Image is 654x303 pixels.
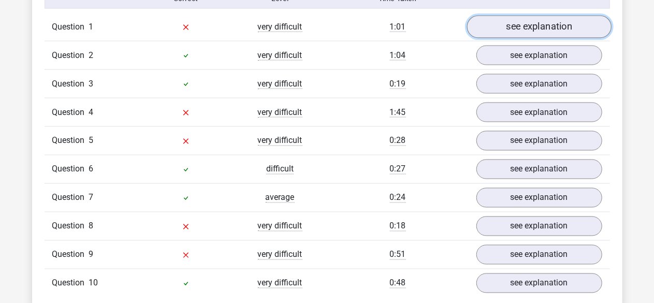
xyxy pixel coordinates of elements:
[52,49,89,62] span: Question
[89,22,94,32] span: 1
[476,74,602,94] a: see explanation
[258,107,302,118] span: very difficult
[89,107,94,117] span: 4
[89,79,94,89] span: 3
[266,164,294,175] span: difficult
[390,250,406,260] span: 0:51
[52,21,89,33] span: Question
[89,278,98,288] span: 10
[258,79,302,89] span: very difficult
[89,50,94,60] span: 2
[476,160,602,179] a: see explanation
[258,221,302,232] span: very difficult
[89,193,94,203] span: 7
[52,220,89,233] span: Question
[390,22,406,32] span: 1:01
[390,136,406,146] span: 0:28
[89,164,94,174] span: 6
[476,131,602,151] a: see explanation
[476,273,602,293] a: see explanation
[390,221,406,232] span: 0:18
[476,245,602,265] a: see explanation
[390,50,406,61] span: 1:04
[390,164,406,175] span: 0:27
[52,78,89,90] span: Question
[390,193,406,203] span: 0:24
[390,79,406,89] span: 0:19
[390,107,406,118] span: 1:45
[52,135,89,147] span: Question
[258,22,302,32] span: very difficult
[476,188,602,208] a: see explanation
[89,250,94,259] span: 9
[476,46,602,65] a: see explanation
[89,221,94,231] span: 8
[467,16,611,39] a: see explanation
[52,249,89,261] span: Question
[258,136,302,146] span: very difficult
[476,217,602,236] a: see explanation
[266,193,295,203] span: average
[52,106,89,119] span: Question
[390,278,406,288] span: 0:48
[476,103,602,122] a: see explanation
[258,50,302,61] span: very difficult
[52,163,89,176] span: Question
[52,277,89,290] span: Question
[258,278,302,288] span: very difficult
[258,250,302,260] span: very difficult
[52,192,89,204] span: Question
[89,136,94,146] span: 5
